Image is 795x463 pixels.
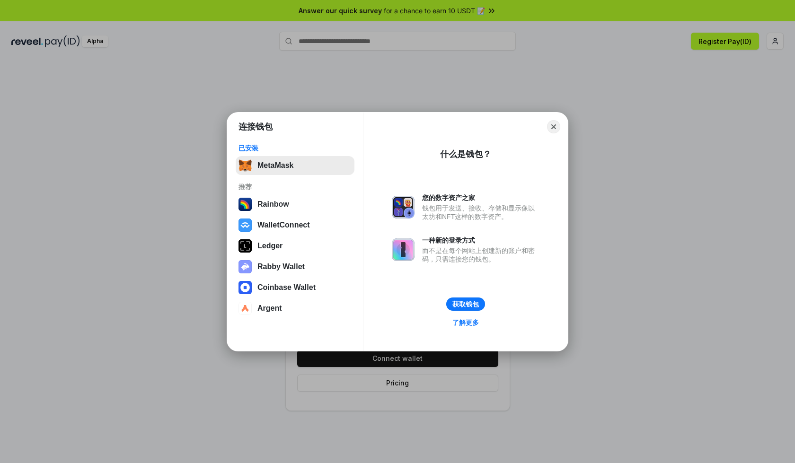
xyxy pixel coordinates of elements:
[452,300,479,308] div: 获取钱包
[236,216,354,235] button: WalletConnect
[238,198,252,211] img: svg+xml,%3Csvg%20width%3D%22120%22%20height%3D%22120%22%20viewBox%3D%220%200%20120%20120%22%20fil...
[452,318,479,327] div: 了解更多
[392,196,415,218] img: svg+xml,%3Csvg%20xmlns%3D%22http%3A%2F%2Fwww.w3.org%2F2000%2Fsvg%22%20fill%3D%22none%22%20viewBox...
[238,121,273,132] h1: 连接钱包
[238,260,252,273] img: svg+xml,%3Csvg%20xmlns%3D%22http%3A%2F%2Fwww.w3.org%2F2000%2Fsvg%22%20fill%3D%22none%22%20viewBox...
[238,218,252,232] img: svg+xml,%3Csvg%20width%3D%2228%22%20height%3D%2228%22%20viewBox%3D%220%200%2028%2028%22%20fill%3D...
[422,193,539,202] div: 您的数字资产之家
[257,161,293,170] div: MetaMask
[236,278,354,297] button: Coinbase Wallet
[236,156,354,175] button: MetaMask
[236,195,354,214] button: Rainbow
[238,159,252,172] img: svg+xml,%3Csvg%20fill%3D%22none%22%20height%3D%2233%22%20viewBox%3D%220%200%2035%2033%22%20width%...
[257,242,283,250] div: Ledger
[392,238,415,261] img: svg+xml,%3Csvg%20xmlns%3D%22http%3A%2F%2Fwww.w3.org%2F2000%2Fsvg%22%20fill%3D%22none%22%20viewBox...
[238,183,352,191] div: 推荐
[440,149,491,160] div: 什么是钱包？
[236,299,354,318] button: Argent
[446,297,485,311] button: 获取钱包
[422,236,539,245] div: 一种新的登录方式
[257,221,310,229] div: WalletConnect
[236,236,354,255] button: Ledger
[238,239,252,253] img: svg+xml,%3Csvg%20xmlns%3D%22http%3A%2F%2Fwww.w3.org%2F2000%2Fsvg%22%20width%3D%2228%22%20height%3...
[238,281,252,294] img: svg+xml,%3Csvg%20width%3D%2228%22%20height%3D%2228%22%20viewBox%3D%220%200%2028%2028%22%20fill%3D...
[238,302,252,315] img: svg+xml,%3Csvg%20width%3D%2228%22%20height%3D%2228%22%20viewBox%3D%220%200%2028%2028%22%20fill%3D...
[257,262,305,271] div: Rabby Wallet
[257,283,316,292] div: Coinbase Wallet
[447,316,485,329] a: 了解更多
[257,304,282,313] div: Argent
[257,200,289,209] div: Rainbow
[236,257,354,276] button: Rabby Wallet
[422,246,539,263] div: 而不是在每个网站上创建新的账户和密码，只需连接您的钱包。
[422,204,539,221] div: 钱包用于发送、接收、存储和显示像以太坊和NFT这样的数字资产。
[547,120,560,133] button: Close
[238,144,352,152] div: 已安装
